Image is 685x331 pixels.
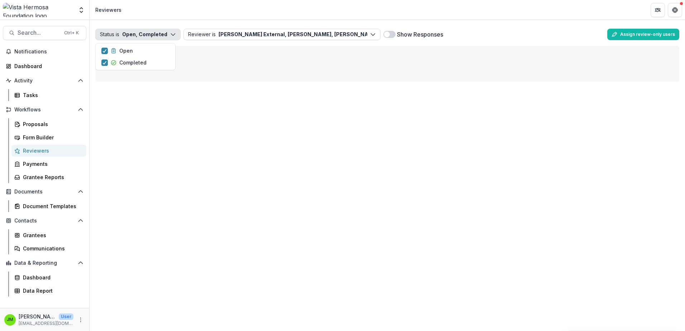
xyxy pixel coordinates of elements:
label: Show Responses [397,30,443,39]
button: More [76,316,85,324]
div: Data Report [23,287,81,294]
a: Form Builder [11,131,86,143]
button: Notifications [3,46,86,57]
button: Partners [651,3,665,17]
div: Payments [23,160,81,168]
button: Assign review-only users [607,29,679,40]
nav: breadcrumb [92,5,124,15]
span: Contacts [14,218,75,224]
div: Form Builder [23,134,81,141]
button: Status isOpen, Completed [95,29,181,40]
a: Dashboard [3,60,86,72]
button: Open Documents [3,186,86,197]
div: Grantees [23,231,81,239]
div: Ctrl + K [63,29,80,37]
div: Dashboard [23,274,81,281]
a: Proposals [11,118,86,130]
span: Notifications [14,49,83,55]
button: Open Contacts [3,215,86,226]
a: Document Templates [11,200,86,212]
img: Vista Hermosa Foundation logo [3,3,73,17]
button: Open Data & Reporting [3,257,86,269]
span: Search... [18,29,60,36]
p: User [59,313,73,320]
a: Tasks [11,89,86,101]
span: Data & Reporting [14,260,75,266]
button: Get Help [668,3,682,17]
p: [PERSON_NAME] [19,313,56,320]
button: Reviewer is[PERSON_NAME] External, [PERSON_NAME], [PERSON_NAME], [PERSON_NAME], [PERSON_NAME] [183,29,380,40]
a: Dashboard [11,272,86,283]
div: Dashboard [14,62,81,70]
a: Grantees [11,229,86,241]
span: Activity [14,78,75,84]
a: Reviewers [11,145,86,157]
span: Documents [14,189,75,195]
a: Grantee Reports [11,171,86,183]
div: Jerry Martinez [7,317,13,322]
a: Communications [11,243,86,254]
button: Open entity switcher [76,3,86,17]
div: Reviewers [23,147,81,154]
p: Open [119,47,133,54]
div: Tasks [23,91,81,99]
a: Data Report [11,285,86,297]
span: Workflows [14,107,75,113]
p: [EMAIL_ADDRESS][DOMAIN_NAME] [19,320,73,327]
div: Communications [23,245,81,252]
a: Payments [11,158,86,170]
p: Completed [119,59,147,66]
div: Grantee Reports [23,173,81,181]
button: Open Workflows [3,104,86,115]
div: Proposals [23,120,81,128]
div: Reviewers [95,6,121,14]
button: Search... [3,26,86,40]
div: Document Templates [23,202,81,210]
button: Open Activity [3,75,86,86]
